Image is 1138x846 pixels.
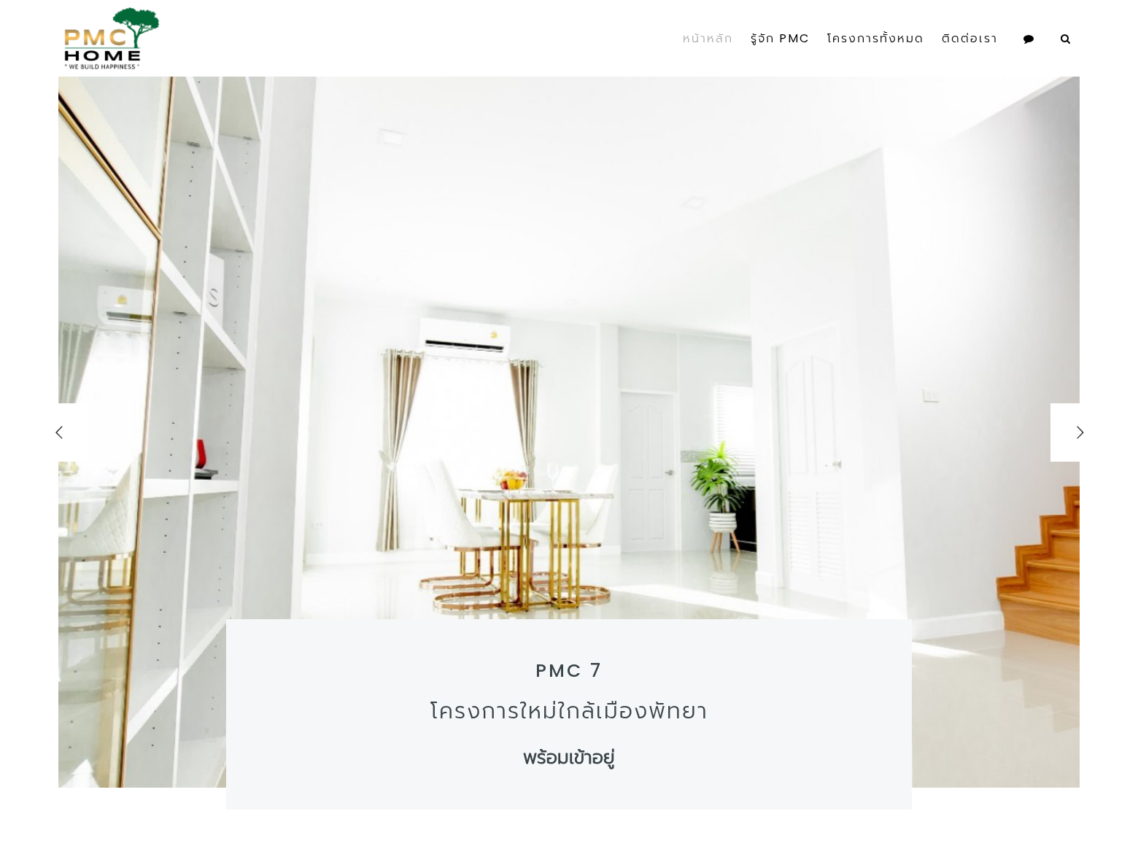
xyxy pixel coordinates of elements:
[535,659,603,683] div: PMC 7
[58,7,160,69] img: pmc-logo
[674,6,742,71] a: หน้าหลัก
[818,6,933,71] a: โครงการทั้งหมด
[523,746,615,769] div: พร้อมเข้าอยู่
[933,6,1007,71] a: ติดต่อเรา
[332,697,806,724] div: โครงการใหม่ใกล้เมืองพัทยา
[742,6,818,71] a: รู้จัก PMC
